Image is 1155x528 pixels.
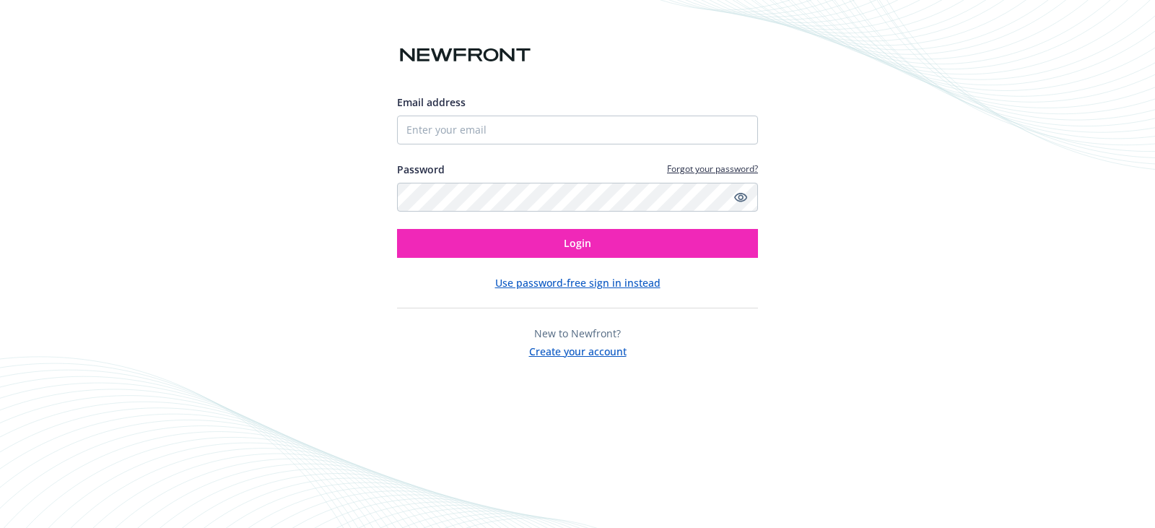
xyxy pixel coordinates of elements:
button: Create your account [529,341,627,359]
img: Newfront logo [397,43,533,68]
span: New to Newfront? [534,326,621,340]
a: Show password [732,189,749,206]
button: Login [397,229,758,258]
label: Password [397,162,445,177]
button: Use password-free sign in instead [495,275,661,290]
input: Enter your email [397,116,758,144]
span: Email address [397,95,466,109]
input: Enter your password [397,183,758,212]
span: Login [564,236,591,250]
a: Forgot your password? [667,163,758,175]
